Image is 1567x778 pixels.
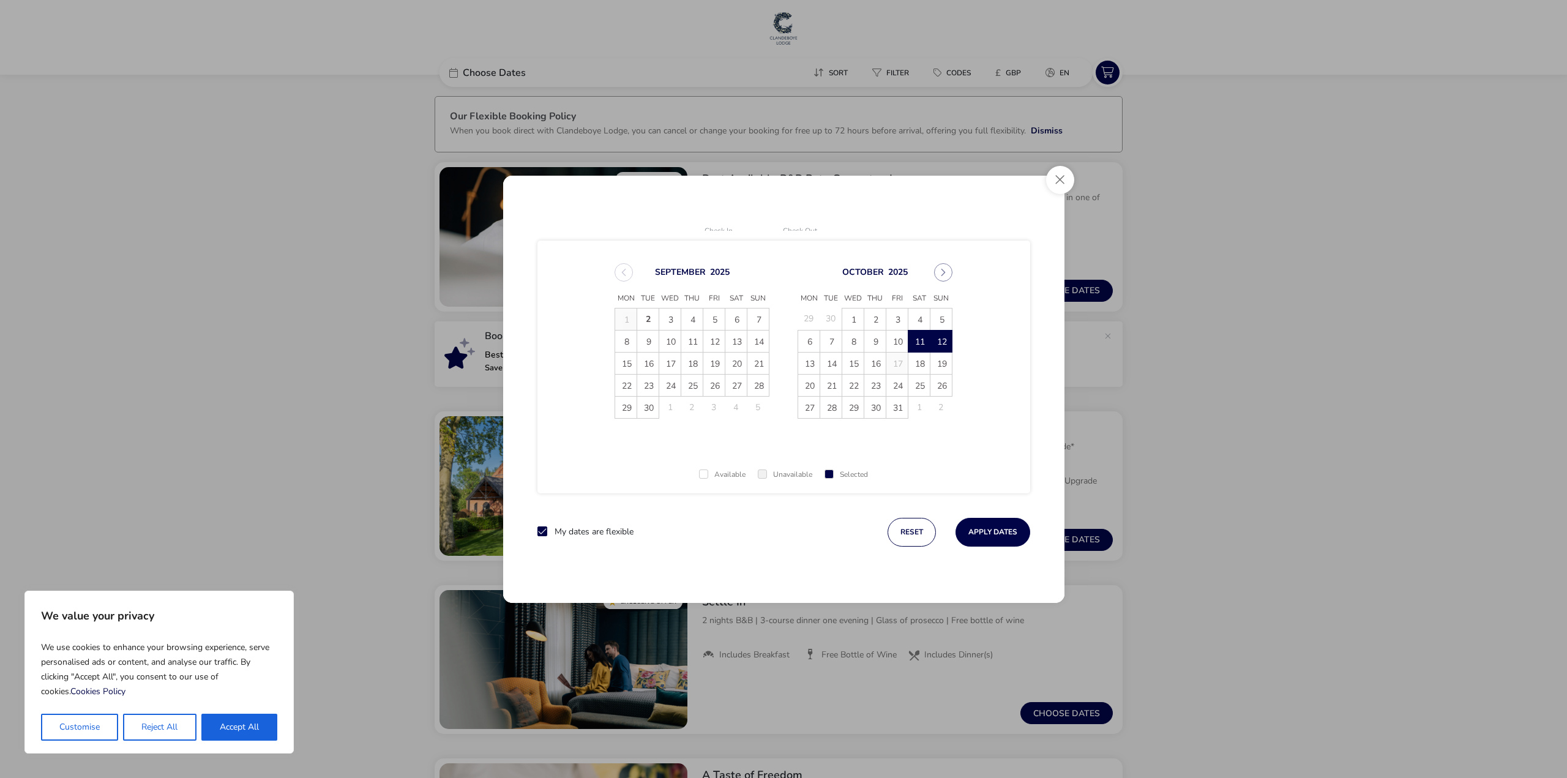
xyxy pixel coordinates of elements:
td: 10 [659,330,681,352]
span: 8 [616,331,637,353]
span: 13 [799,353,820,375]
span: 24 [660,375,681,397]
td: 6 [798,330,820,352]
td: 15 [615,352,637,374]
td: 2 [681,396,703,418]
span: 31 [887,397,908,419]
td: 4 [908,308,930,330]
td: 14 [820,352,842,374]
td: 18 [681,352,703,374]
td: 12 [703,330,725,352]
td: 4 [681,308,703,330]
td: 8 [615,330,637,352]
div: Choose Date [604,249,963,433]
span: 20 [799,375,820,397]
span: Thu [864,290,886,308]
button: Choose Month [655,266,706,277]
td: 29 [798,308,820,330]
td: 19 [703,352,725,374]
td: 13 [798,352,820,374]
span: 28 [821,397,842,419]
td: 10 [886,330,908,352]
td: 5 [930,308,952,330]
span: Sat [908,290,930,308]
td: 17 [886,352,908,374]
span: Fri [886,290,908,308]
span: Tue [820,290,842,308]
div: Available [699,471,746,479]
td: 25 [681,374,703,396]
span: Thu [681,290,703,308]
td: 2 [637,308,659,330]
td: 18 [908,352,930,374]
span: 8 [843,331,864,353]
span: 25 [909,375,930,397]
span: 27 [799,397,820,419]
span: 29 [616,397,637,419]
td: 1 [615,308,637,330]
td: 29 [842,396,864,418]
button: Close [1046,166,1074,194]
span: 2 [637,309,659,330]
span: 3 [887,309,908,331]
span: 29 [843,397,864,419]
td: 6 [725,308,747,330]
span: 22 [843,375,864,397]
td: 20 [725,352,747,374]
label: My dates are flexible [555,528,634,536]
span: Sun [747,290,769,308]
p: We use cookies to enhance your browsing experience, serve personalised ads or content, and analys... [41,635,277,704]
span: 25 [682,375,703,397]
span: 11 [909,331,930,353]
td: 7 [747,308,769,330]
span: 1 [843,309,864,331]
span: 2 [865,309,886,331]
td: 4 [725,396,747,418]
td: 26 [703,374,725,396]
td: 22 [615,374,637,396]
td: 28 [820,396,842,418]
span: 10 [887,331,908,353]
td: 5 [703,308,725,330]
td: 30 [820,308,842,330]
td: 12 [930,330,952,352]
span: 27 [726,375,747,397]
span: 21 [748,353,769,375]
td: 22 [842,374,864,396]
span: 19 [704,353,725,375]
span: 6 [799,331,820,353]
span: 3 [660,309,681,331]
td: 25 [908,374,930,396]
td: 29 [615,396,637,418]
button: reset [888,518,936,547]
td: 21 [820,374,842,396]
td: 14 [747,330,769,352]
td: 1 [908,396,930,418]
td: 20 [798,374,820,396]
span: 23 [638,375,659,397]
span: 15 [843,353,864,375]
span: Sat [725,290,747,308]
td: 27 [798,396,820,418]
td: 9 [637,330,659,352]
span: 7 [821,331,842,353]
td: 30 [637,396,659,418]
span: 21 [821,375,842,397]
button: Choose Year [710,266,730,277]
span: 22 [616,375,637,397]
span: Mon [798,290,820,308]
span: 23 [865,375,886,397]
p: Check Out [783,227,844,236]
td: 2 [930,396,952,418]
span: 24 [887,375,908,397]
span: 17 [660,353,681,375]
p: Check In [705,227,766,236]
td: 8 [842,330,864,352]
td: 11 [681,330,703,352]
td: 5 [747,396,769,418]
span: 11 [682,331,703,353]
button: Reject All [123,714,196,741]
td: 17 [659,352,681,374]
td: 1 [659,396,681,418]
a: Cookies Policy [70,686,125,697]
